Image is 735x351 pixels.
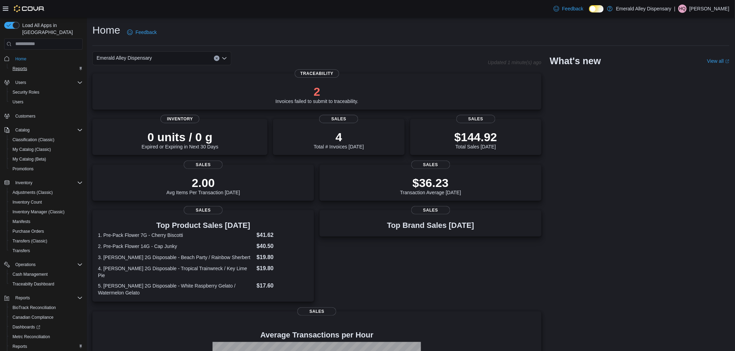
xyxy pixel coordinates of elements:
[13,334,50,340] span: Metrc Reconciliation
[10,65,30,73] a: Reports
[13,305,56,310] span: BioTrack Reconciliation
[1,293,85,303] button: Reports
[98,331,536,339] h4: Average Transactions per Hour
[10,198,45,206] a: Inventory Count
[10,237,50,245] a: Transfers (Classic)
[13,190,53,195] span: Adjustments (Classic)
[10,145,83,154] span: My Catalog (Classic)
[92,23,120,37] h1: Home
[13,179,83,187] span: Inventory
[13,209,65,215] span: Inventory Manager (Classic)
[10,270,50,279] a: Cash Management
[13,54,83,63] span: Home
[689,5,729,13] p: [PERSON_NAME]
[7,164,85,174] button: Promotions
[10,227,47,236] a: Purchase Orders
[98,243,254,250] dt: 2. Pre-Pack Flower 14G - Cap Junky
[411,161,450,169] span: Sales
[13,55,29,63] a: Home
[7,313,85,322] button: Canadian Compliance
[10,342,83,351] span: Reports
[7,279,85,289] button: Traceabilty Dashboard
[10,323,43,331] a: Dashboards
[10,303,59,312] a: BioTrack Reconciliation
[98,254,254,261] dt: 3. [PERSON_NAME] 2G Disposable - Beach Party / Rainbow Sherbert
[7,226,85,236] button: Purchase Orders
[10,217,83,226] span: Manifests
[707,58,729,64] a: View allExternal link
[10,198,83,206] span: Inventory Count
[10,88,42,96] a: Security Roles
[10,342,30,351] a: Reports
[10,270,83,279] span: Cash Management
[314,130,364,149] div: Total # Invoices [DATE]
[7,87,85,97] button: Security Roles
[10,188,56,197] a: Adjustments (Classic)
[15,80,26,85] span: Users
[142,130,218,149] div: Expired or Expiring in Next 30 Days
[98,282,254,296] dt: 5. [PERSON_NAME] 2G Disposable - White Raspberry Gelato / Watermelon Gelato
[10,280,83,288] span: Traceabilty Dashboard
[7,145,85,154] button: My Catalog (Classic)
[13,156,46,162] span: My Catalog (Beta)
[13,137,55,143] span: Classification (Classic)
[13,238,47,244] span: Transfers (Classic)
[10,136,57,144] a: Classification (Classic)
[257,253,309,262] dd: $19.80
[10,145,54,154] a: My Catalog (Classic)
[10,313,83,322] span: Canadian Compliance
[10,313,56,322] a: Canadian Compliance
[15,262,36,267] span: Operations
[13,126,32,134] button: Catalog
[7,97,85,107] button: Users
[13,260,39,269] button: Operations
[10,247,33,255] a: Transfers
[166,176,240,190] p: 2.00
[1,260,85,269] button: Operations
[1,125,85,135] button: Catalog
[13,99,23,105] span: Users
[142,130,218,144] p: 0 units / 0 g
[7,217,85,226] button: Manifests
[257,242,309,250] dd: $40.50
[257,264,309,273] dd: $19.80
[13,281,54,287] span: Traceabilty Dashboard
[10,155,49,163] a: My Catalog (Beta)
[13,166,34,172] span: Promotions
[13,219,30,224] span: Manifests
[1,54,85,64] button: Home
[13,324,40,330] span: Dashboards
[400,176,461,190] p: $36.23
[551,2,586,16] a: Feedback
[124,25,159,39] a: Feedback
[674,5,676,13] p: |
[7,154,85,164] button: My Catalog (Beta)
[13,344,27,349] span: Reports
[98,265,254,279] dt: 4. [PERSON_NAME] 2G Disposable - Tropical Trainwreck / Key Lime Pie
[97,54,152,62] span: Emerald Alley Dispensary
[13,89,39,95] span: Security Roles
[10,237,83,245] span: Transfers (Classic)
[589,5,604,12] input: Dark Mode
[214,55,220,61] button: Clear input
[10,165,36,173] a: Promotions
[13,179,35,187] button: Inventory
[13,112,83,120] span: Customers
[678,5,687,13] div: Hunter Quinten
[10,188,83,197] span: Adjustments (Classic)
[275,85,358,99] p: 2
[19,22,83,36] span: Load All Apps in [GEOGRAPHIC_DATA]
[679,5,686,13] span: HQ
[13,78,83,87] span: Users
[10,165,83,173] span: Promotions
[488,60,542,65] p: Updated 1 minute(s) ago
[7,135,85,145] button: Classification (Classic)
[7,207,85,217] button: Inventory Manager (Classic)
[7,197,85,207] button: Inventory Count
[10,303,83,312] span: BioTrack Reconciliation
[411,206,450,214] span: Sales
[275,85,358,104] div: Invoices failed to submit to traceability.
[13,147,51,152] span: My Catalog (Classic)
[7,64,85,74] button: Reports
[14,5,45,12] img: Cova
